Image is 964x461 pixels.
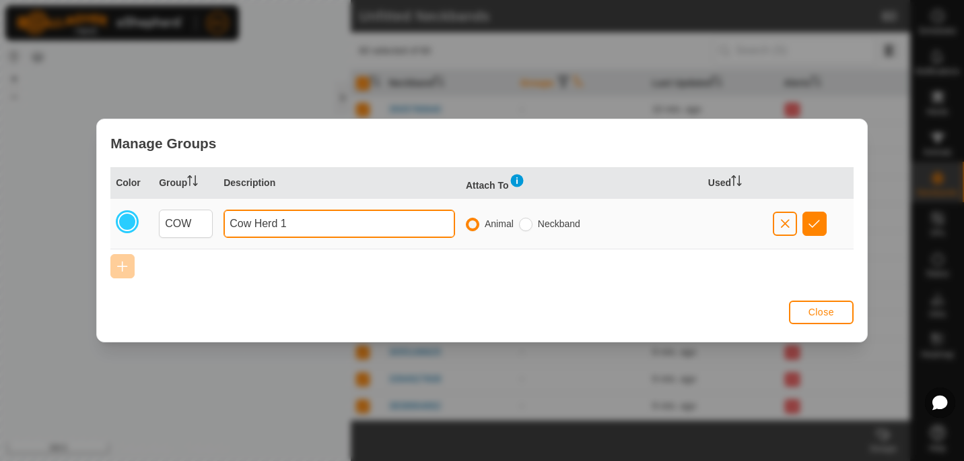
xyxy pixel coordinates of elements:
th: Group [153,167,218,199]
span: Close [808,307,834,317]
img: information [509,173,525,189]
label: Neckband [538,219,580,228]
th: Used [703,167,767,199]
th: Color [110,167,153,199]
div: Manage Groups [97,119,867,167]
th: Description [218,167,460,199]
th: Attach To [460,167,703,199]
button: Close [789,301,854,324]
label: Animal [485,219,514,228]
